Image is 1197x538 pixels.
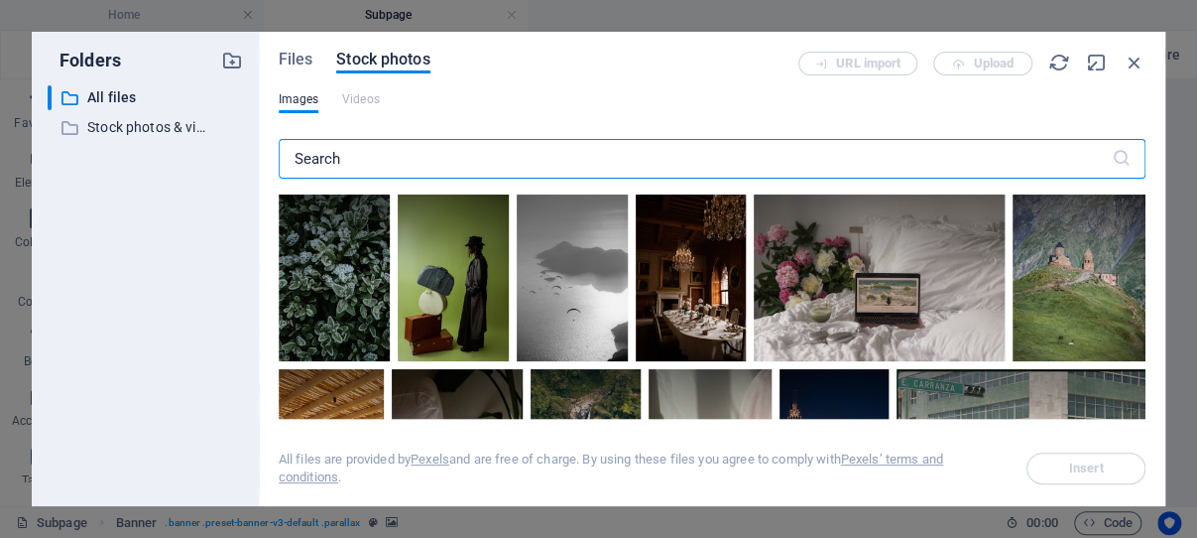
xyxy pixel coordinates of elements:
span: Files [279,48,313,71]
div: All files are provided by and are free of charge. By using these files you agree to comply with . [279,451,1003,486]
a: Pexels [411,452,449,467]
i: Create new folder [221,50,243,71]
span: Images [279,87,319,111]
i: Minimize [1086,52,1108,73]
div: ​ [48,85,52,110]
div: Stock photos & videos [48,115,206,140]
span: This file type is not supported by this element [342,87,380,111]
span: Select a file first [1026,453,1145,484]
p: All files [87,86,206,109]
div: Stock photos & videos [48,115,243,140]
p: Folders [48,48,121,73]
input: Search [279,139,1112,179]
i: Close [1124,52,1145,73]
i: Reload [1048,52,1070,73]
p: Stock photos & videos [87,116,206,139]
a: Skip to main content [8,8,140,25]
span: Stock photos [336,48,429,71]
a: Pexels’ terms and conditions [279,452,943,484]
